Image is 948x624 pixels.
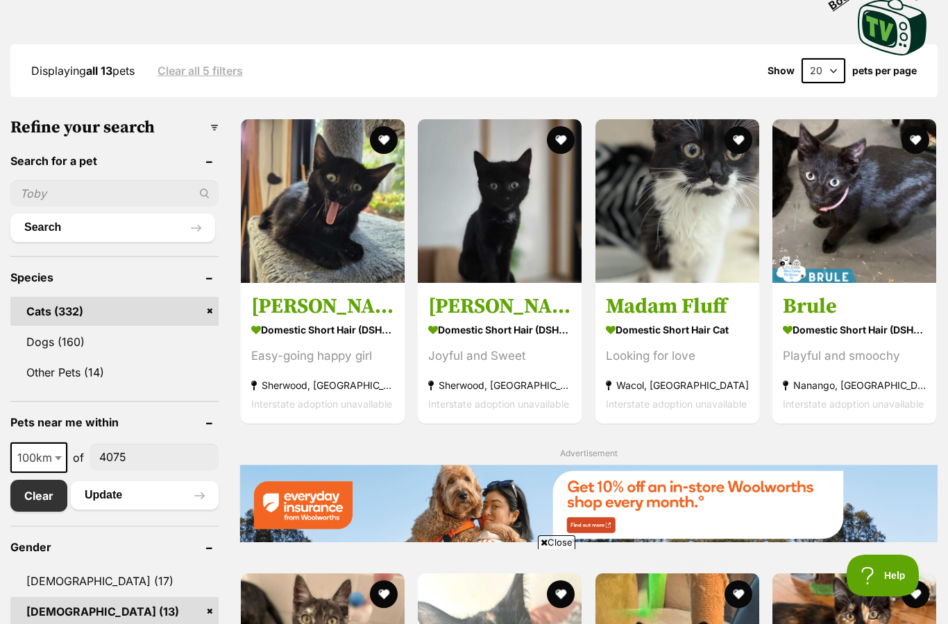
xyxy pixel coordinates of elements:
[10,118,219,137] h3: Refine your search
[241,282,405,423] a: [PERSON_NAME] Domestic Short Hair (DSH) Cat Easy-going happy girl Sherwood, [GEOGRAPHIC_DATA] Int...
[10,327,219,356] a: Dogs (160)
[772,119,936,283] img: Brule - Domestic Short Hair (DSH) Cat
[560,448,618,458] span: Advertisement
[10,416,219,428] header: Pets near me within
[10,541,219,553] header: Gender
[783,319,926,339] strong: Domestic Short Hair (DSH) Cat
[768,65,795,76] span: Show
[902,580,929,608] button: favourite
[595,119,759,283] img: Madam Fluff - Domestic Short Hair Cat
[251,346,394,365] div: Easy-going happy girl
[902,126,929,154] button: favourite
[725,580,752,608] button: favourite
[783,293,926,319] h3: Brule
[606,375,749,394] strong: Wacol, [GEOGRAPHIC_DATA]
[725,126,752,154] button: favourite
[606,293,749,319] h3: Madam Fluff
[158,64,243,77] a: Clear all 5 filters
[10,358,219,387] a: Other Pets (14)
[10,155,219,167] header: Search for a pet
[772,282,936,423] a: Brule Domestic Short Hair (DSH) Cat Playful and smoochy Nanango, [GEOGRAPHIC_DATA] Interstate ado...
[783,375,926,394] strong: Nanango, [GEOGRAPHIC_DATA]
[73,449,84,466] span: of
[548,126,575,154] button: favourite
[852,65,917,76] label: pets per page
[606,319,749,339] strong: Domestic Short Hair Cat
[10,297,219,326] a: Cats (332)
[239,465,938,544] a: Everyday Insurance promotional banner
[606,346,749,365] div: Looking for love
[428,293,571,319] h3: [PERSON_NAME]
[86,64,112,78] strong: all 13
[10,480,67,512] a: Clear
[428,397,569,409] span: Interstate adoption unavailable
[239,465,938,542] img: Everyday Insurance promotional banner
[251,397,392,409] span: Interstate adoption unavailable
[595,282,759,423] a: Madam Fluff Domestic Short Hair Cat Looking for love Wacol, [GEOGRAPHIC_DATA] Interstate adoption...
[251,319,394,339] strong: Domestic Short Hair (DSH) Cat
[10,214,215,241] button: Search
[71,481,219,509] button: Update
[418,119,582,283] img: Gracie - Domestic Short Hair (DSH) Cat
[370,126,398,154] button: favourite
[783,397,924,409] span: Interstate adoption unavailable
[428,346,571,365] div: Joyful and Sweet
[538,535,575,549] span: Close
[10,180,219,207] input: Toby
[10,271,219,284] header: Species
[90,444,219,470] input: postcode
[241,119,405,283] img: Polly - Domestic Short Hair (DSH) Cat
[783,346,926,365] div: Playful and smoochy
[428,375,571,394] strong: Sherwood, [GEOGRAPHIC_DATA]
[251,375,394,394] strong: Sherwood, [GEOGRAPHIC_DATA]
[606,397,747,409] span: Interstate adoption unavailable
[10,442,67,473] span: 100km
[10,566,219,596] a: [DEMOGRAPHIC_DATA] (17)
[418,282,582,423] a: [PERSON_NAME] Domestic Short Hair (DSH) Cat Joyful and Sweet Sherwood, [GEOGRAPHIC_DATA] Intersta...
[251,293,394,319] h3: [PERSON_NAME]
[221,555,727,617] iframe: Advertisement
[428,319,571,339] strong: Domestic Short Hair (DSH) Cat
[31,64,135,78] span: Displaying pets
[12,448,66,467] span: 100km
[847,555,920,596] iframe: Help Scout Beacon - Open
